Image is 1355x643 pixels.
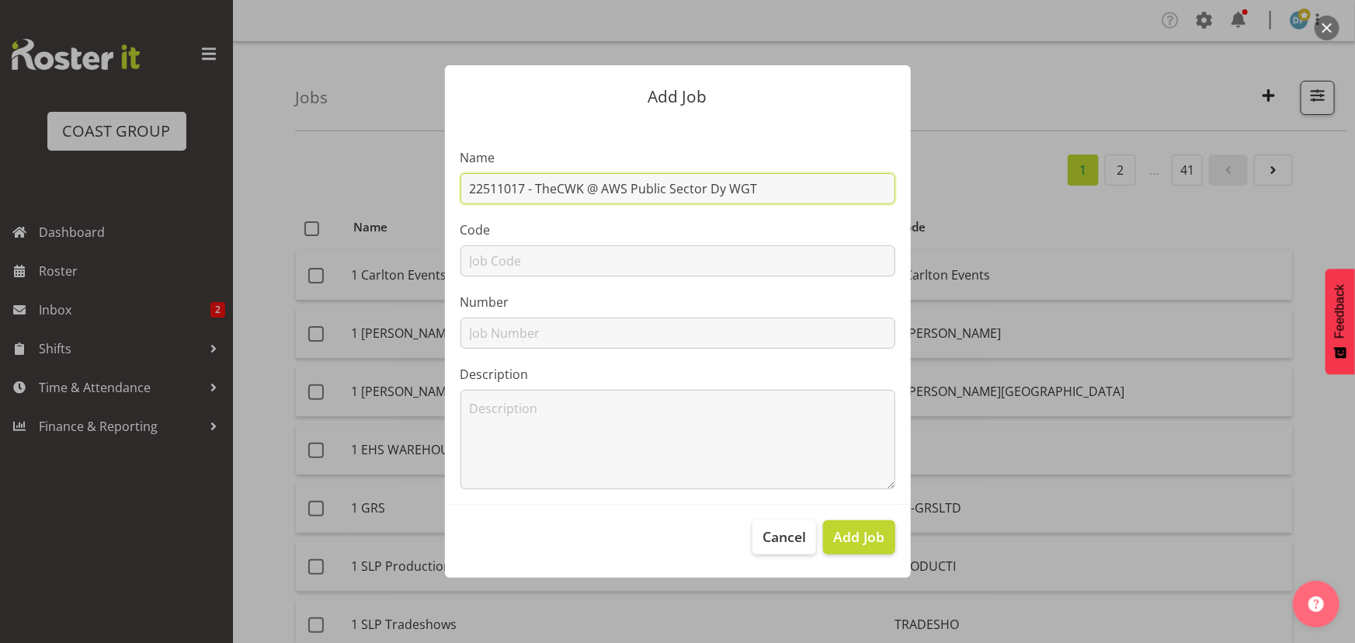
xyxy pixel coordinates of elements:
button: Cancel [752,520,816,554]
span: Cancel [763,527,806,547]
button: Add Job [823,520,895,554]
label: Name [460,148,895,167]
button: Feedback - Show survey [1325,269,1355,374]
span: Add Job [833,527,884,547]
p: Add Job [460,89,895,105]
input: Job Code [460,245,895,276]
input: Job Number [460,318,895,349]
span: Feedback [1333,284,1347,339]
input: Job Name [460,173,895,204]
label: Code [460,221,895,239]
img: help-xxl-2.png [1308,596,1324,612]
label: Description [460,365,895,384]
label: Number [460,293,895,311]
